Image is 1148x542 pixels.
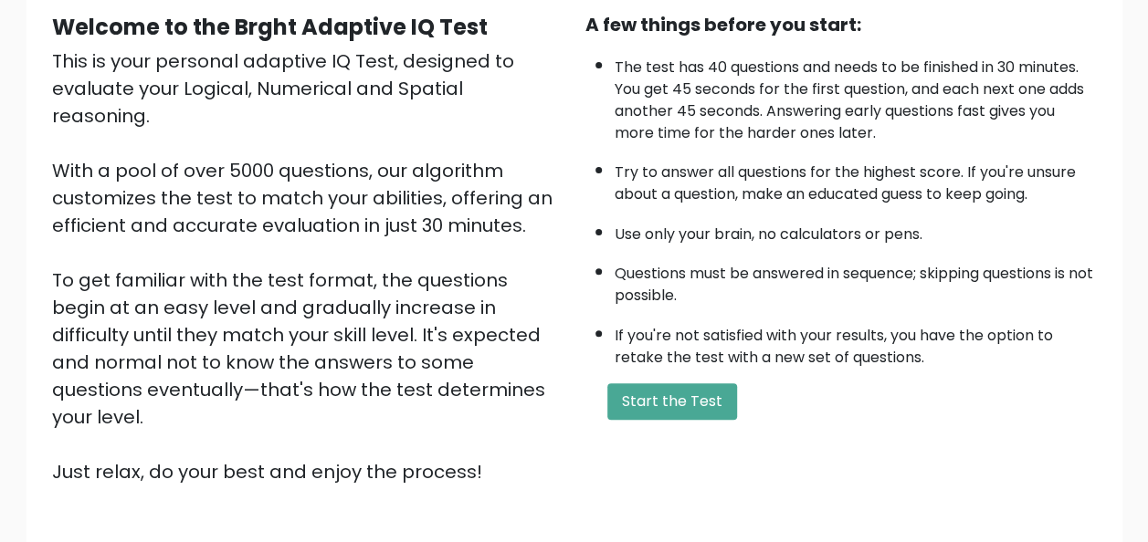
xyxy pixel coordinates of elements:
[585,11,1097,38] div: A few things before you start:
[615,47,1097,144] li: The test has 40 questions and needs to be finished in 30 minutes. You get 45 seconds for the firs...
[607,383,737,420] button: Start the Test
[52,12,488,42] b: Welcome to the Brght Adaptive IQ Test
[615,254,1097,307] li: Questions must be answered in sequence; skipping questions is not possible.
[52,47,563,485] div: This is your personal adaptive IQ Test, designed to evaluate your Logical, Numerical and Spatial ...
[615,316,1097,369] li: If you're not satisfied with your results, you have the option to retake the test with a new set ...
[615,152,1097,205] li: Try to answer all questions for the highest score. If you're unsure about a question, make an edu...
[615,214,1097,245] li: Use only your brain, no calculators or pens.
